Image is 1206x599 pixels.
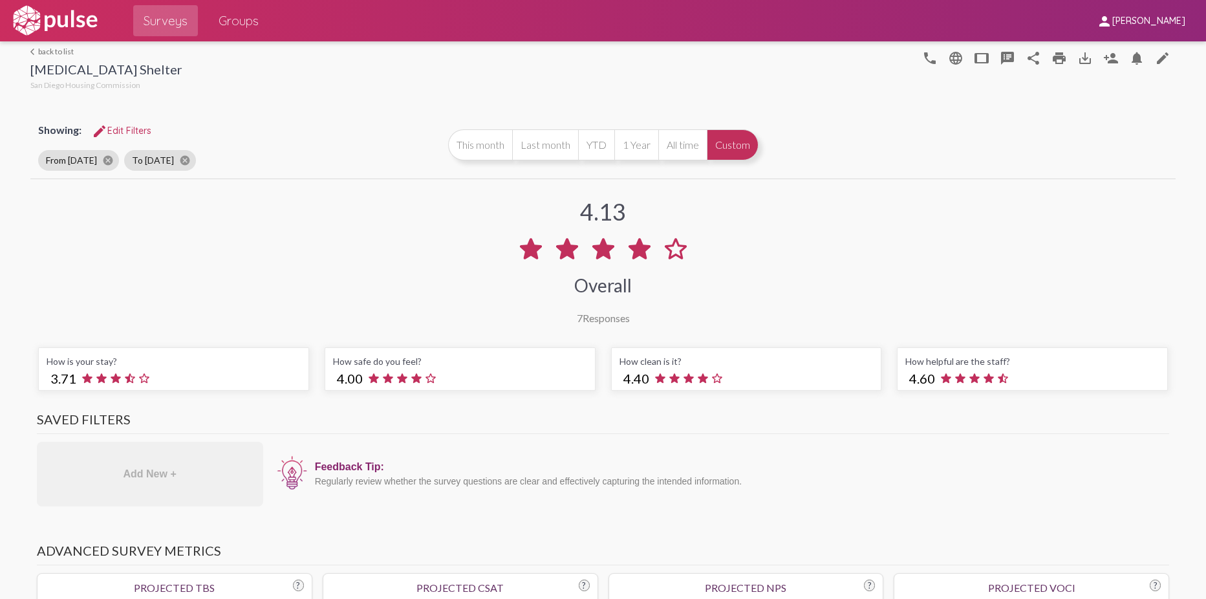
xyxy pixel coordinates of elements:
[1150,580,1161,591] div: ?
[315,476,1163,486] div: Regularly review whether the survey questions are clear and effectively capturing the intended in...
[208,5,269,36] a: Groups
[337,371,363,386] span: 4.00
[577,312,630,324] div: Responses
[948,50,964,66] mat-icon: language
[574,274,632,296] div: Overall
[1000,50,1015,66] mat-icon: speaker_notes
[1098,45,1124,71] button: Person
[448,129,512,160] button: This month
[124,150,196,171] mat-chip: To [DATE]
[580,197,626,226] div: 4.13
[333,356,587,367] div: How safe do you feel?
[1086,8,1196,32] button: [PERSON_NAME]
[658,129,707,160] button: All time
[293,580,304,591] div: ?
[1129,50,1145,66] mat-icon: Bell
[1072,45,1098,71] button: Download
[38,124,81,136] span: Showing:
[1150,45,1176,71] a: edit
[92,125,151,136] span: Edit Filters
[30,48,38,56] mat-icon: arrow_back_ios
[909,371,935,386] span: 4.60
[579,580,590,591] div: ?
[47,356,301,367] div: How is your stay?
[577,312,583,324] span: 7
[38,150,119,171] mat-chip: From [DATE]
[1155,50,1170,66] mat-icon: edit
[512,129,578,160] button: Last month
[92,124,107,139] mat-icon: Edit Filters
[144,9,188,32] span: Surveys
[943,45,969,71] button: language
[45,582,304,594] div: Projected TBS
[37,543,1170,565] h3: Advanced Survey Metrics
[1124,45,1150,71] button: Bell
[179,155,191,166] mat-icon: cancel
[614,129,658,160] button: 1 Year
[917,45,943,71] button: language
[219,9,259,32] span: Groups
[30,47,182,56] a: back to list
[922,50,938,66] mat-icon: language
[969,45,995,71] button: tablet
[10,5,100,37] img: white-logo.svg
[974,50,989,66] mat-icon: tablet
[102,155,114,166] mat-icon: cancel
[1051,50,1067,66] mat-icon: print
[1077,50,1093,66] mat-icon: Download
[623,371,649,386] span: 4.40
[1026,50,1041,66] mat-icon: Share
[864,580,875,591] div: ?
[1097,14,1112,29] mat-icon: person
[578,129,614,160] button: YTD
[905,356,1159,367] div: How helpful are the staff?
[619,356,874,367] div: How clean is it?
[331,582,590,594] div: Projected CSAT
[995,45,1020,71] button: speaker_notes
[37,442,263,506] div: Add New +
[707,129,759,160] button: Custom
[1103,50,1119,66] mat-icon: Person
[902,582,1161,594] div: Projected VoCI
[315,461,1163,473] div: Feedback Tip:
[81,119,162,142] button: Edit FiltersEdit Filters
[37,411,1170,434] h3: Saved Filters
[1112,16,1185,27] span: [PERSON_NAME]
[1020,45,1046,71] button: Share
[30,80,140,90] span: San Diego Housing Commission
[133,5,198,36] a: Surveys
[50,371,76,386] span: 3.71
[30,61,182,80] div: [MEDICAL_DATA] Shelter
[617,582,876,594] div: Projected NPS
[1046,45,1072,71] a: print
[276,455,308,491] img: icon12.png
